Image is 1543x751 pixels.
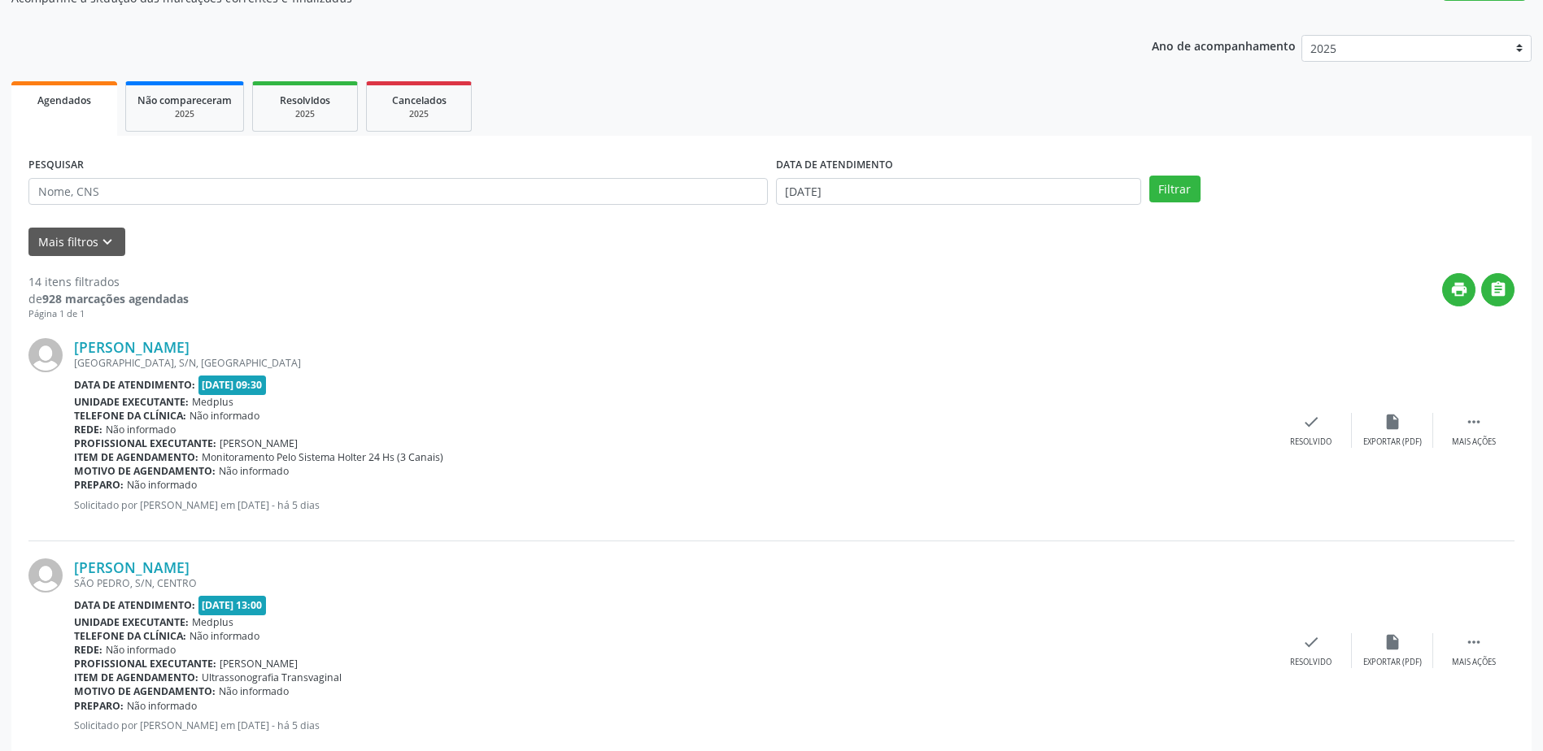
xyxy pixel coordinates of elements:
span: Medplus [192,615,233,629]
a: [PERSON_NAME] [74,558,190,576]
span: [PERSON_NAME] [220,657,298,671]
i:  [1489,280,1507,298]
span: Ultrassonografia Transvaginal [202,671,342,684]
div: Exportar (PDF) [1363,657,1422,668]
label: PESQUISAR [28,153,84,178]
div: 2025 [378,108,460,120]
div: Resolvido [1290,436,1332,448]
i: check [1302,633,1320,651]
i: print [1450,280,1468,298]
i:  [1465,633,1483,651]
span: Não informado [219,464,289,478]
span: Resolvidos [280,93,330,107]
div: [GEOGRAPHIC_DATA], S/N, [GEOGRAPHIC_DATA] [74,356,1271,370]
b: Data de atendimento: [74,598,195,612]
b: Telefone da clínica: [74,629,186,643]
span: Não informado [127,478,197,492]
span: Não informado [106,423,176,436]
span: [DATE] 13:00 [198,596,267,614]
b: Item de agendamento: [74,450,198,464]
span: Agendados [37,93,91,107]
div: Exportar (PDF) [1363,436,1422,448]
div: Página 1 de 1 [28,307,189,321]
div: 14 itens filtrados [28,273,189,290]
span: [PERSON_NAME] [220,436,298,450]
div: 2025 [137,108,232,120]
span: Cancelados [392,93,447,107]
i:  [1465,413,1483,431]
b: Item de agendamento: [74,671,198,684]
span: Medplus [192,395,233,409]
b: Preparo: [74,478,124,492]
span: [DATE] 09:30 [198,375,267,394]
b: Telefone da clínica: [74,409,186,423]
button:  [1481,273,1515,306]
span: Não informado [127,699,197,713]
div: Mais ações [1452,657,1496,668]
p: Solicitado por [PERSON_NAME] em [DATE] - há 5 dias [74,498,1271,512]
span: Não informado [106,643,176,657]
strong: 928 marcações agendadas [42,291,189,306]
input: Selecione um intervalo [776,178,1141,206]
b: Unidade executante: [74,615,189,629]
i: keyboard_arrow_down [98,233,116,251]
button: print [1442,273,1475,306]
div: 2025 [264,108,346,120]
a: [PERSON_NAME] [74,338,190,356]
i: insert_drive_file [1384,413,1401,431]
img: img [28,558,63,593]
b: Profissional executante: [74,657,216,671]
div: Mais ações [1452,436,1496,448]
span: Não informado [190,629,259,643]
b: Motivo de agendamento: [74,464,216,478]
input: Nome, CNS [28,178,768,206]
span: Não compareceram [137,93,232,107]
div: SÃO PEDRO, S/N, CENTRO [74,576,1271,590]
i: insert_drive_file [1384,633,1401,651]
b: Profissional executante: [74,436,216,450]
img: img [28,338,63,372]
b: Preparo: [74,699,124,713]
i: check [1302,413,1320,431]
label: DATA DE ATENDIMENTO [776,153,893,178]
b: Unidade executante: [74,395,189,409]
div: Resolvido [1290,657,1332,668]
b: Rede: [74,643,102,657]
p: Solicitado por [PERSON_NAME] em [DATE] - há 5 dias [74,718,1271,732]
b: Rede: [74,423,102,436]
span: Monitoramento Pelo Sistema Holter 24 Hs (3 Canais) [202,450,443,464]
div: de [28,290,189,307]
button: Filtrar [1149,176,1201,203]
b: Motivo de agendamento: [74,684,216,698]
p: Ano de acompanhamento [1152,35,1296,55]
button: Mais filtroskeyboard_arrow_down [28,228,125,256]
b: Data de atendimento: [74,378,195,392]
span: Não informado [190,409,259,423]
span: Não informado [219,684,289,698]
